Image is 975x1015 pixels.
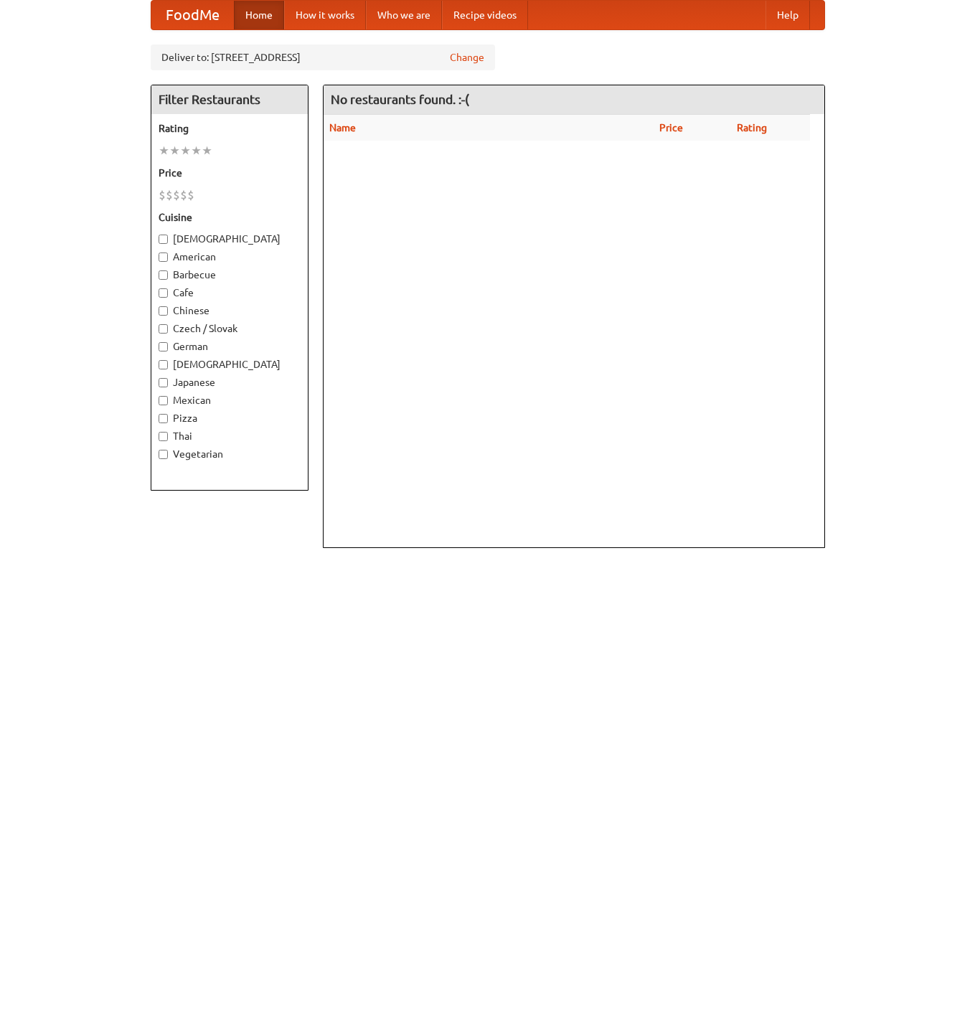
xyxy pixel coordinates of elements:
[159,339,301,354] label: German
[659,122,683,133] a: Price
[331,93,469,106] ng-pluralize: No restaurants found. :-(
[329,122,356,133] a: Name
[159,447,301,461] label: Vegetarian
[159,411,301,425] label: Pizza
[366,1,442,29] a: Who we are
[191,143,202,159] li: ★
[180,143,191,159] li: ★
[151,85,308,114] h4: Filter Restaurants
[159,450,168,459] input: Vegetarian
[159,210,301,225] h5: Cuisine
[159,303,301,318] label: Chinese
[159,268,301,282] label: Barbecue
[234,1,284,29] a: Home
[159,324,168,334] input: Czech / Slovak
[766,1,810,29] a: Help
[159,187,166,203] li: $
[180,187,187,203] li: $
[159,121,301,136] h5: Rating
[159,378,168,387] input: Japanese
[450,50,484,65] a: Change
[284,1,366,29] a: How it works
[169,143,180,159] li: ★
[737,122,767,133] a: Rating
[159,285,301,300] label: Cafe
[159,235,168,244] input: [DEMOGRAPHIC_DATA]
[159,396,168,405] input: Mexican
[159,342,168,351] input: German
[151,44,495,70] div: Deliver to: [STREET_ADDRESS]
[159,414,168,423] input: Pizza
[159,360,168,369] input: [DEMOGRAPHIC_DATA]
[151,1,234,29] a: FoodMe
[166,187,173,203] li: $
[159,250,301,264] label: American
[159,288,168,298] input: Cafe
[159,375,301,390] label: Japanese
[159,393,301,407] label: Mexican
[442,1,528,29] a: Recipe videos
[159,270,168,280] input: Barbecue
[159,232,301,246] label: [DEMOGRAPHIC_DATA]
[202,143,212,159] li: ★
[173,187,180,203] li: $
[159,143,169,159] li: ★
[159,429,301,443] label: Thai
[159,357,301,372] label: [DEMOGRAPHIC_DATA]
[159,321,301,336] label: Czech / Slovak
[159,306,168,316] input: Chinese
[159,166,301,180] h5: Price
[159,252,168,262] input: American
[187,187,194,203] li: $
[159,432,168,441] input: Thai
